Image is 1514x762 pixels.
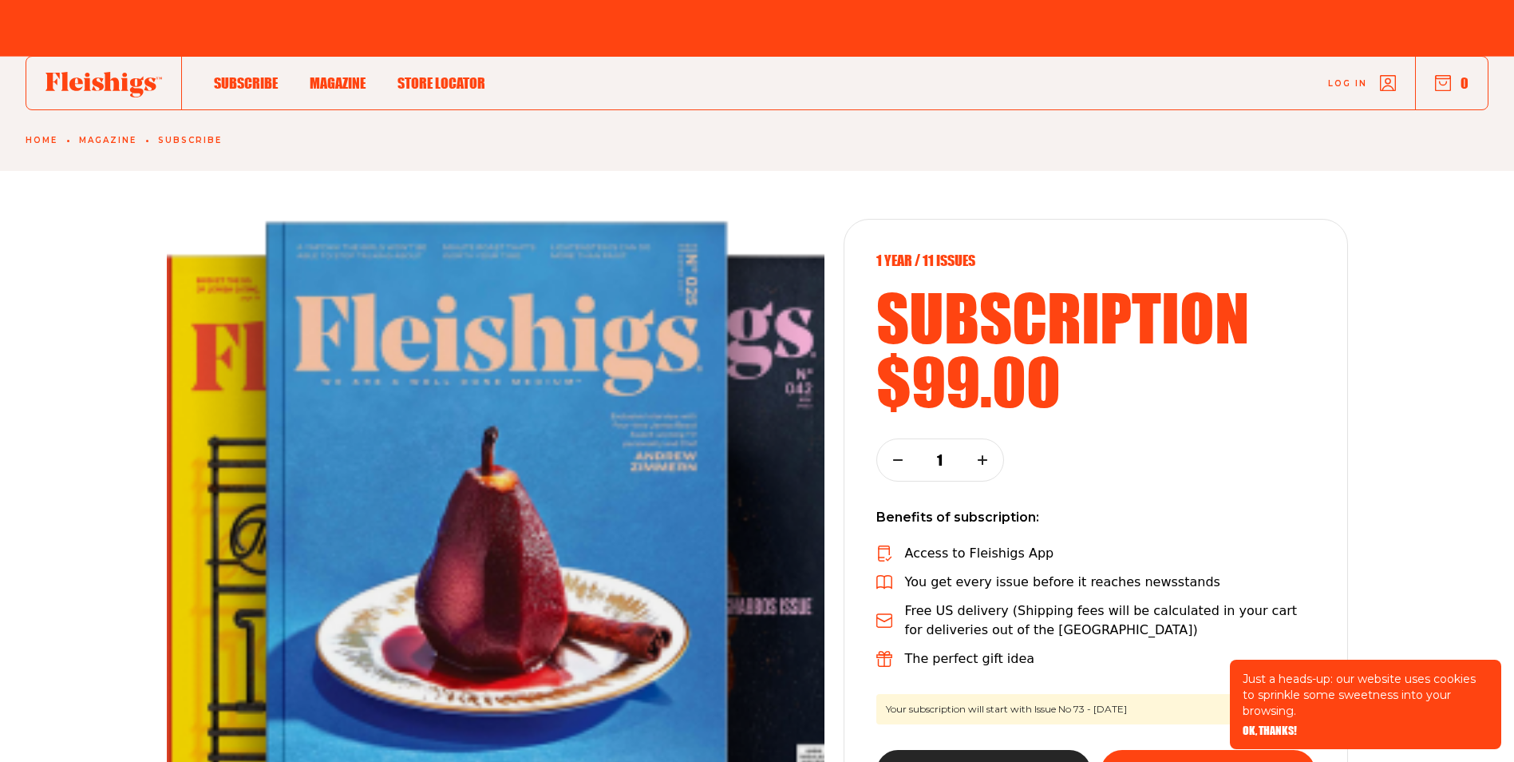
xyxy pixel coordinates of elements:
p: 1 year / 11 Issues [876,252,1315,269]
a: Subscribe [158,136,222,145]
h2: subscription [876,285,1315,349]
p: Access to Fleishigs App [905,544,1054,563]
p: Just a heads-up: our website uses cookies to sprinkle some sweetness into your browsing. [1243,671,1488,719]
a: Magazine [79,136,136,145]
p: The perfect gift idea [905,649,1035,669]
p: Benefits of subscription: [876,507,1315,528]
a: Subscribe [214,72,278,93]
p: You get every issue before it reaches newsstands [905,573,1220,592]
a: Magazine [310,72,366,93]
a: Log in [1328,75,1396,91]
h2: $99.00 [876,349,1315,413]
p: 1 [930,451,951,469]
button: 0 [1435,74,1469,92]
span: Log in [1328,77,1367,89]
span: Magazine [310,74,366,92]
a: Store locator [397,72,485,93]
span: Subscribe [214,74,278,92]
a: Home [26,136,57,145]
p: Free US delivery (Shipping fees will be calculated in your cart for deliveries out of the [GEOGRA... [905,601,1315,640]
span: Your subscription will start with Issue No 73 - [DATE] [876,694,1315,724]
button: OK, THANKS! [1243,725,1297,736]
span: Store locator [397,74,485,92]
